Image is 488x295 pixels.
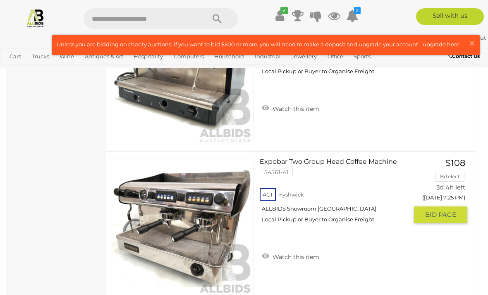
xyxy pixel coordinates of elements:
a: $108 Brtelect 3d 4h left ([DATE] 7:25 PM) BID PAGE [420,158,467,224]
a: ✔ [273,8,286,23]
img: 55049-2a.jpg [112,3,253,144]
a: Jewellery [288,50,320,63]
a: PatGlocko [423,34,459,41]
a: Office [324,50,347,63]
a: Antiques & Art [81,50,127,63]
a: Trucks [29,50,53,63]
i: ✔ [280,7,288,14]
a: Watch this item [260,102,321,114]
a: Industrial [251,50,284,63]
span: | [459,34,461,41]
a: Cars [6,50,24,63]
span: Watch this item [270,253,319,261]
a: Hospitality [130,50,166,63]
img: Allbids.com.au [26,8,45,28]
a: Sign Out [462,34,486,41]
strong: PatGlocko [423,34,458,41]
span: $108 [445,158,465,168]
span: × [468,35,476,51]
a: Expobar Two Group Head Coffee Machine 54561-41 ACT Fyshwick ALLBIDS Showroom [GEOGRAPHIC_DATA] Lo... [266,158,408,230]
span: Watch this item [270,105,319,113]
a: Wine [56,50,77,63]
a: Watch this item [260,250,321,262]
a: [GEOGRAPHIC_DATA] [6,63,72,77]
a: Contact Us [448,52,482,61]
span: BID PAGE [425,211,456,219]
button: Search [196,8,238,29]
a: Faema Smart Two Group Head Coffee Machine 55049-2 ACT Fyshwick ALLBIDS Showroom [GEOGRAPHIC_DATA]... [266,2,408,81]
a: Sports [350,50,374,63]
a: Sell with us [416,8,484,25]
b: Contact Us [448,53,480,59]
a: Computers [170,50,207,63]
i: 2 [354,7,361,14]
a: Household [211,50,247,63]
button: BID PAGE [414,206,467,223]
a: 2 [346,8,359,23]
